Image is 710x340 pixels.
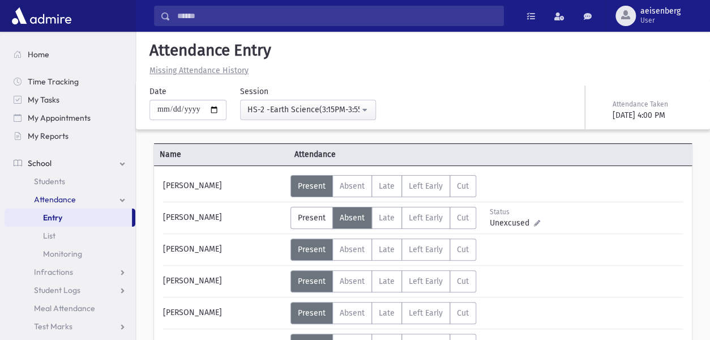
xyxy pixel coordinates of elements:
a: Meal Attendance [5,299,135,317]
span: Infractions [34,267,73,277]
div: Attendance Taken [613,99,694,109]
span: Late [379,277,395,286]
span: Entry [43,212,62,223]
span: Left Early [409,245,443,254]
img: AdmirePro [9,5,74,27]
input: Search [170,6,503,26]
div: Status [490,207,540,217]
span: Absent [340,181,365,191]
div: AttTypes [290,270,476,292]
span: My Reports [28,131,69,141]
span: Home [28,49,49,59]
label: Session [240,86,268,97]
a: Entry [5,209,132,227]
a: Monitoring [5,245,135,263]
span: Unexcused [490,217,534,229]
span: Meal Attendance [34,303,95,313]
button: HS-2 -Earth Science(3:15PM-3:55PM) [240,100,376,120]
span: Left Early [409,181,443,191]
label: Date [149,86,166,97]
span: Absent [340,213,365,223]
div: AttTypes [290,207,476,229]
span: School [28,158,52,168]
span: Present [298,181,326,191]
h5: Attendance Entry [145,41,701,60]
div: [PERSON_NAME] [157,239,290,261]
span: Monitoring [43,249,82,259]
div: [PERSON_NAME] [157,207,290,229]
div: [PERSON_NAME] [157,270,290,292]
span: Absent [340,277,365,286]
span: Late [379,245,395,254]
div: [PERSON_NAME] [157,175,290,197]
div: [DATE] 4:00 PM [613,109,694,121]
a: My Appointments [5,109,135,127]
a: Test Marks [5,317,135,335]
a: Attendance [5,190,135,209]
span: Attendance [289,148,424,160]
div: HS-2 -Earth Science(3:15PM-3:55PM) [247,104,360,116]
a: List [5,227,135,245]
span: Present [298,245,326,254]
span: aeisenberg [640,7,681,16]
span: Students [34,176,65,186]
div: AttTypes [290,175,476,197]
span: My Tasks [28,95,59,105]
div: [PERSON_NAME] [157,302,290,324]
a: Student Logs [5,281,135,299]
a: School [5,154,135,172]
a: Students [5,172,135,190]
span: Cut [457,245,469,254]
span: Name [154,148,289,160]
a: My Reports [5,127,135,145]
span: List [43,231,55,241]
div: AttTypes [290,302,476,324]
span: Student Logs [34,285,80,295]
span: Cut [457,181,469,191]
a: My Tasks [5,91,135,109]
span: Attendance [34,194,76,205]
span: Time Tracking [28,76,79,87]
a: Infractions [5,263,135,281]
span: Cut [457,213,469,223]
span: Present [298,213,326,223]
span: User [640,16,681,25]
span: Test Marks [34,321,72,331]
span: Absent [340,308,365,318]
a: Missing Attendance History [145,66,249,75]
span: My Appointments [28,113,91,123]
a: Time Tracking [5,73,135,91]
u: Missing Attendance History [149,66,249,75]
span: Late [379,181,395,191]
span: Present [298,277,326,286]
a: Home [5,45,135,63]
div: AttTypes [290,239,476,261]
span: Left Early [409,213,443,223]
span: Present [298,308,326,318]
span: Absent [340,245,365,254]
span: Cut [457,277,469,286]
span: Late [379,213,395,223]
span: Left Early [409,277,443,286]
